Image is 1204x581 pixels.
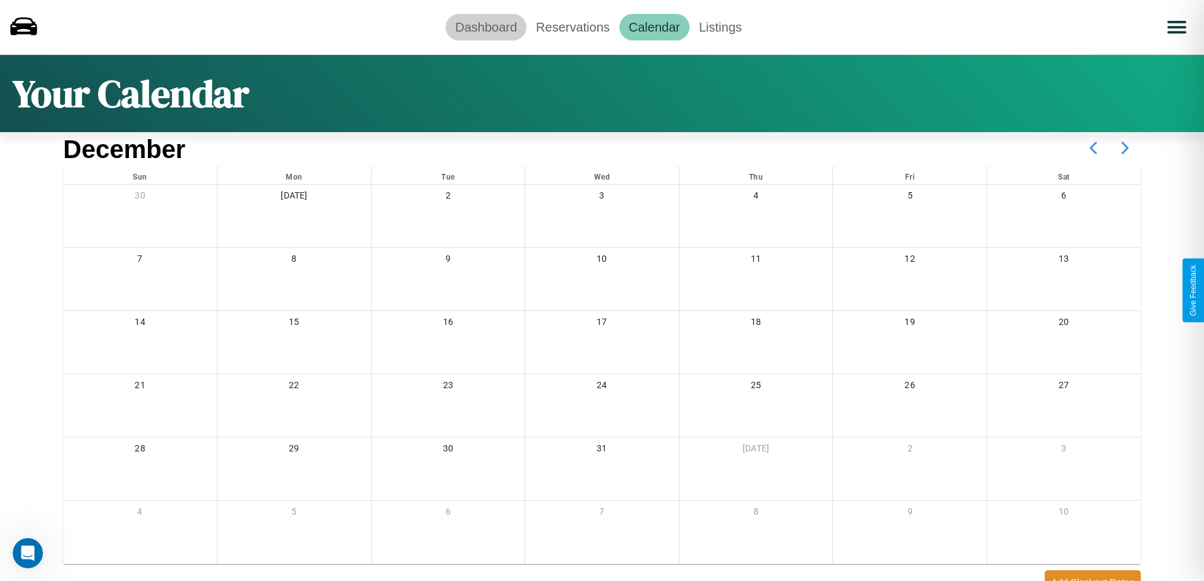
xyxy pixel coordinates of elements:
div: 30 [63,185,217,211]
div: 27 [987,374,1141,400]
div: Give Feedback [1189,265,1198,316]
div: 22 [217,374,371,400]
div: 24 [525,374,679,400]
div: 16 [372,311,525,337]
div: 21 [63,374,217,400]
div: 8 [679,501,833,527]
div: Sun [63,166,217,184]
div: Mon [217,166,371,184]
div: 30 [372,437,525,463]
div: 17 [525,311,679,337]
div: 31 [525,437,679,463]
div: 5 [833,185,987,211]
div: 15 [217,311,371,337]
div: 8 [217,248,371,274]
div: 13 [987,248,1141,274]
div: 29 [217,437,371,463]
a: Calendar [619,14,690,40]
div: 14 [63,311,217,337]
iframe: Intercom live chat [13,538,43,568]
div: 2 [833,437,987,463]
div: 7 [525,501,679,527]
div: 10 [987,501,1141,527]
div: 20 [987,311,1141,337]
div: 6 [372,501,525,527]
div: [DATE] [679,437,833,463]
div: 19 [833,311,987,337]
div: 3 [525,185,679,211]
button: Open menu [1159,9,1195,45]
div: 10 [525,248,679,274]
div: 6 [987,185,1141,211]
div: 12 [833,248,987,274]
div: 2 [372,185,525,211]
a: Reservations [526,14,619,40]
div: 28 [63,437,217,463]
div: Fri [833,166,987,184]
h1: Your Calendar [13,68,249,119]
div: 9 [372,248,525,274]
div: Sat [987,166,1141,184]
div: Tue [372,166,525,184]
div: 11 [679,248,833,274]
div: 7 [63,248,217,274]
div: 4 [679,185,833,211]
div: 25 [679,374,833,400]
h2: December [63,135,185,164]
a: Dashboard [446,14,526,40]
div: [DATE] [217,185,371,211]
div: 4 [63,501,217,527]
div: 26 [833,374,987,400]
div: 18 [679,311,833,337]
div: Wed [525,166,679,184]
div: Thu [679,166,833,184]
div: 9 [833,501,987,527]
a: Listings [690,14,751,40]
div: 5 [217,501,371,527]
div: 23 [372,374,525,400]
div: 3 [987,437,1141,463]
